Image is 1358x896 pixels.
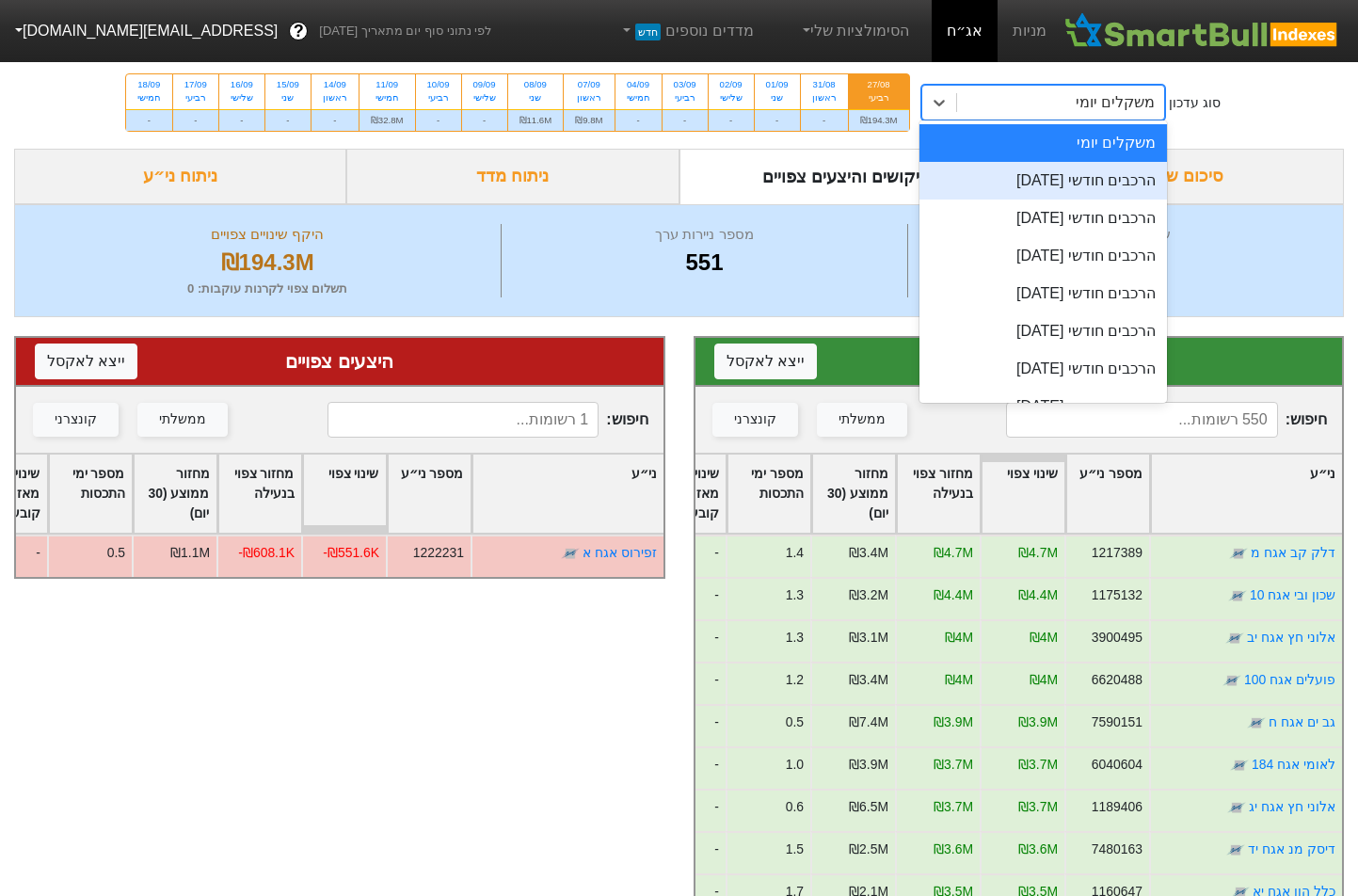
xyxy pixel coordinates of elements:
div: 0.6 [786,797,804,817]
img: tase link [1222,671,1241,690]
button: קונצרני [712,403,798,437]
div: -₪608.1K [238,543,295,563]
a: דיסק מנ אגח יד [1248,841,1335,856]
img: tase link [1225,629,1244,648]
div: רביעי [184,91,207,104]
div: הרכבים חודשי [DATE] [919,162,1168,200]
a: אלוני חץ אגח יב [1247,630,1335,645]
div: 14/09 [323,78,347,91]
div: - [312,109,359,131]
div: ראשון [323,91,347,104]
div: ₪3.4M [849,670,888,690]
div: Toggle SortBy [472,455,663,533]
div: 15/09 [277,78,299,91]
div: - [462,109,507,131]
div: ₪1.1M [170,543,210,563]
div: הרכבים חודשי [DATE] [919,312,1168,350]
div: Toggle SortBy [812,455,895,533]
div: ראשון [812,91,837,104]
span: חיפוש : [1006,402,1327,438]
a: דלק קב אגח מ [1251,545,1335,560]
div: משקלים יומי [919,124,1168,162]
div: ₪194.3M [849,109,909,131]
div: - [615,109,662,131]
div: חמישי [627,91,650,104]
div: Toggle SortBy [134,455,216,533]
div: שלישי [231,91,253,104]
a: פועלים אגח 100 [1244,672,1335,687]
div: רביעי [427,91,450,104]
a: זפירוס אגח א [583,545,657,560]
div: 0.5 [786,712,804,732]
div: ₪3.7M [1018,755,1058,775]
img: tase link [1247,713,1266,732]
div: 1.4 [786,543,804,563]
img: tase link [1226,840,1245,859]
div: Toggle SortBy [1066,455,1149,533]
div: - [416,109,461,131]
div: 1.0 [786,755,804,775]
div: 551 [506,246,902,280]
div: הרכבים חודשי [DATE] [919,200,1168,237]
div: 27/08 [860,78,898,91]
div: ₪7.4M [849,712,888,732]
div: ₪4.7M [934,543,973,563]
div: ₪6.5M [849,797,888,817]
div: הרכבים חודשי [DATE] [919,350,1168,388]
a: לאומי אגח 184 [1252,757,1335,772]
div: ביקושים והיצעים צפויים [679,149,1012,204]
div: ₪4M [1030,670,1058,690]
div: 02/09 [720,78,743,91]
button: ייצא לאקסל [35,344,137,379]
div: רביעי [860,91,898,104]
input: 1 רשומות... [328,402,599,438]
div: ביקושים צפויים [714,347,1324,376]
div: 10/09 [427,78,450,91]
div: ₪3.6M [934,840,973,859]
div: ניתוח מדד [346,149,679,204]
div: חמישי [371,91,404,104]
div: ₪4M [945,670,973,690]
img: tase link [1228,586,1247,605]
img: tase link [1230,756,1249,775]
div: -₪551.6K [323,543,379,563]
div: - [663,109,708,131]
div: 0.5 [106,543,124,563]
a: גב ים אגח ח [1269,714,1335,729]
div: משקלים יומי [1076,91,1155,114]
div: Toggle SortBy [727,455,810,533]
div: Toggle SortBy [388,455,471,533]
div: הרכבים חודשי [DATE] [919,388,1168,425]
div: ₪11.6M [508,109,564,131]
div: ₪4.4M [1018,585,1058,605]
div: 1189406 [1092,797,1142,817]
div: 1.5 [786,840,804,859]
div: 7480163 [1092,840,1142,859]
div: ניתוח ני״ע [14,149,346,204]
div: ₪3.1M [849,628,888,648]
div: 1175132 [1092,585,1142,605]
div: 18/09 [137,78,161,91]
div: קונצרני [734,409,776,430]
div: שלישי [473,91,496,104]
img: tase link [1227,798,1246,817]
div: 1217389 [1092,543,1142,563]
img: tase link [561,544,580,563]
div: ₪3.4M [849,543,888,563]
div: - [709,109,754,131]
div: - [755,109,800,131]
div: - [126,109,172,131]
div: ₪194.3M [39,246,496,280]
div: 01/09 [766,78,789,91]
button: ממשלתי [817,403,907,437]
img: SmartBull [1062,12,1343,50]
div: ₪3.9M [849,755,888,775]
button: קונצרני [33,403,119,437]
div: 16/09 [231,78,253,91]
div: ₪4M [1030,628,1058,648]
div: Toggle SortBy [218,455,301,533]
div: 31/08 [812,78,837,91]
div: 03/09 [674,78,696,91]
div: ₪4.7M [1018,543,1058,563]
span: לפי נתוני סוף יום מתאריך [DATE] [319,22,491,40]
